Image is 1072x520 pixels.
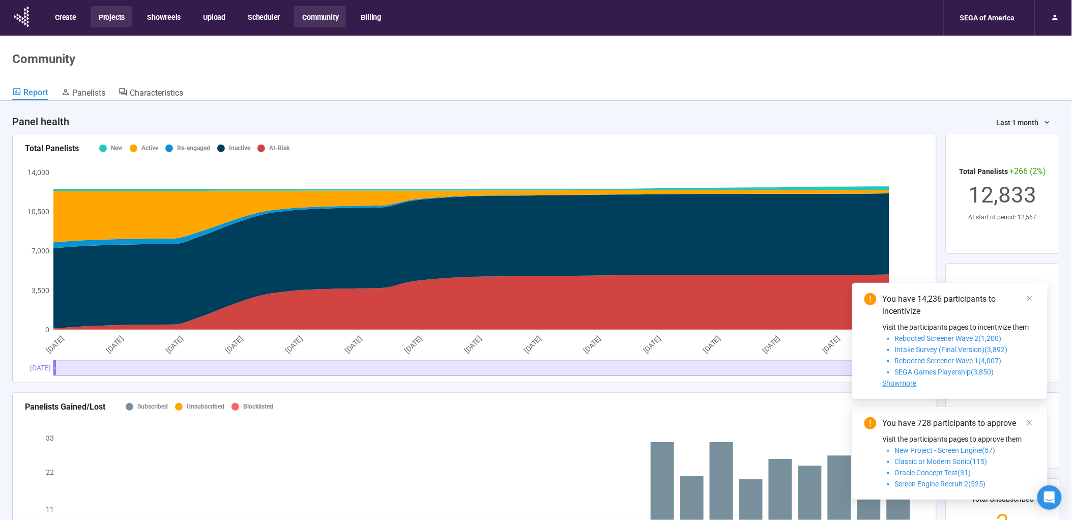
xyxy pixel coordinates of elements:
[1026,419,1033,426] span: close
[177,143,210,153] div: Re-engaged
[821,334,842,355] tspan: [DATE]
[229,143,250,153] div: Inactive
[195,6,233,27] button: Upload
[25,400,105,413] div: Panelists Gained/Lost
[883,293,1035,317] div: You have 14,236 participants to incentivize
[353,6,389,27] button: Billing
[47,6,83,27] button: Create
[1010,166,1047,176] span: +266 (2%)
[137,402,168,412] div: Subscribed
[12,87,48,100] a: Report
[583,334,603,355] tspan: [DATE]
[269,143,289,153] div: At-Risk
[762,334,782,355] tspan: [DATE]
[343,334,364,355] tspan: [DATE]
[32,286,49,294] tspan: 3,500
[954,8,1021,27] div: SEGA of America
[187,402,224,412] div: Unsubscribed
[12,52,75,66] h1: Community
[294,6,345,27] button: Community
[119,87,183,100] a: Characteristics
[105,334,125,355] tspan: [DATE]
[32,247,49,255] tspan: 7,000
[403,334,423,355] tspan: [DATE]
[883,434,1035,445] p: Visit the participants pages to approve them
[141,143,158,153] div: Active
[25,142,79,155] div: Total Panelists
[139,6,188,27] button: Showreels
[27,168,49,177] tspan: 14,000
[284,334,304,355] tspan: [DATE]
[989,114,1060,131] button: Last 1 month
[45,326,49,334] tspan: 0
[895,469,971,477] span: Oracle Concept Test(31)
[72,88,105,98] span: Panelists
[27,208,49,216] tspan: 10,500
[864,293,877,305] span: exclamation-circle
[895,446,996,454] span: New Project - Screen Engine(57)
[23,88,48,97] span: Report
[46,505,54,513] tspan: 11
[702,334,722,355] tspan: [DATE]
[1037,485,1062,510] div: Open Intercom Messenger
[240,6,287,27] button: Scheduler
[960,178,1047,213] div: 12,833
[91,6,132,27] button: Projects
[45,334,65,355] tspan: [DATE]
[12,114,69,129] h4: Panel health
[864,417,877,429] span: exclamation-circle
[243,402,273,412] div: Blocklisted
[46,434,54,442] tspan: 33
[895,334,1002,342] span: Rebooted Screener Wave 2(1,200)
[463,334,483,355] tspan: [DATE]
[960,213,1047,222] div: At start of period: 12,567
[523,334,543,355] tspan: [DATE]
[61,87,105,100] a: Panelists
[642,334,662,355] tspan: [DATE]
[895,357,1002,365] span: Rebooted Screener Wave 1(4,007)
[46,468,54,476] tspan: 22
[895,368,994,376] span: SEGA Games Playership(3,850)
[883,322,1035,333] p: Visit the participants pages to incentivize them
[883,417,1035,429] div: You have 728 participants to approve
[130,88,183,98] span: Characteristics
[111,143,123,153] div: New
[960,167,1008,176] span: Total Panelists
[224,334,244,355] tspan: [DATE]
[895,480,986,488] span: Screen Engine Recruit 2(525)
[895,457,988,466] span: Classic or Modern Sonic(115)
[1026,295,1033,302] span: close
[997,117,1039,128] span: Last 1 month
[895,345,1008,354] span: Intake Survey (Final Version)(3,892)
[883,379,917,387] span: Showmore
[164,334,185,355] tspan: [DATE]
